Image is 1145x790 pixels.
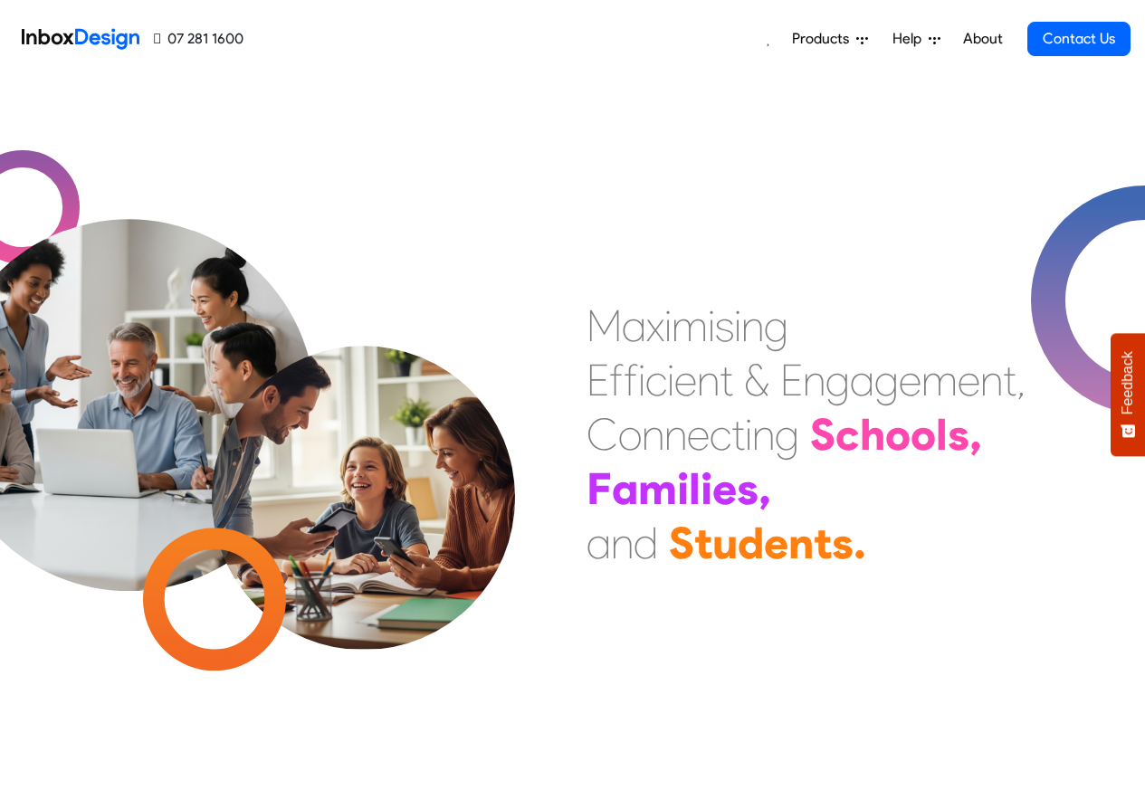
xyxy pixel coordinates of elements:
div: f [609,353,624,407]
div: i [667,353,674,407]
div: . [854,516,866,570]
div: c [645,353,667,407]
div: s [715,299,734,353]
div: E [587,353,609,407]
div: n [980,353,1003,407]
button: Feedback - Show survey [1111,333,1145,456]
div: d [738,516,764,570]
div: s [948,407,969,462]
div: m [672,299,708,353]
div: & [744,353,769,407]
div: i [701,462,712,516]
div: g [775,407,799,462]
div: o [911,407,936,462]
div: e [712,462,737,516]
div: i [638,353,645,407]
div: C [587,407,618,462]
div: n [697,353,720,407]
div: e [958,353,980,407]
div: t [720,353,733,407]
div: n [741,299,764,353]
div: i [664,299,672,353]
div: c [710,407,731,462]
div: t [694,516,712,570]
div: M [587,299,622,353]
div: S [810,407,835,462]
a: 07 281 1600 [154,28,243,50]
span: Products [792,28,856,50]
div: i [708,299,715,353]
div: , [1016,353,1026,407]
div: g [825,353,850,407]
div: d [634,516,658,570]
div: f [624,353,638,407]
span: Feedback [1120,351,1136,414]
div: n [803,353,825,407]
div: i [677,462,689,516]
div: e [674,353,697,407]
a: About [958,21,1007,57]
div: t [731,407,745,462]
div: , [969,407,982,462]
div: e [899,353,921,407]
div: F [587,462,612,516]
div: s [832,516,854,570]
div: Maximising Efficient & Engagement, Connecting Schools, Families, and Students. [587,299,1026,570]
span: Help [892,28,929,50]
div: o [885,407,911,462]
div: u [712,516,738,570]
div: a [587,516,611,570]
div: g [764,299,788,353]
div: m [921,353,958,407]
a: Help [885,21,948,57]
div: n [611,516,634,570]
div: l [936,407,948,462]
div: o [618,407,642,462]
div: t [1003,353,1016,407]
div: n [642,407,664,462]
div: i [745,407,752,462]
div: x [646,299,664,353]
div: S [669,516,694,570]
div: s [737,462,759,516]
div: g [874,353,899,407]
div: t [814,516,832,570]
div: a [622,299,646,353]
div: l [689,462,701,516]
div: , [759,462,771,516]
div: c [835,407,860,462]
div: n [788,516,814,570]
div: i [734,299,741,353]
img: parents_with_child.png [174,271,553,650]
div: m [638,462,677,516]
div: e [764,516,788,570]
div: E [780,353,803,407]
div: a [850,353,874,407]
div: e [687,407,710,462]
a: Contact Us [1027,22,1131,56]
div: h [860,407,885,462]
div: a [612,462,638,516]
div: n [752,407,775,462]
a: Products [785,21,875,57]
div: n [664,407,687,462]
